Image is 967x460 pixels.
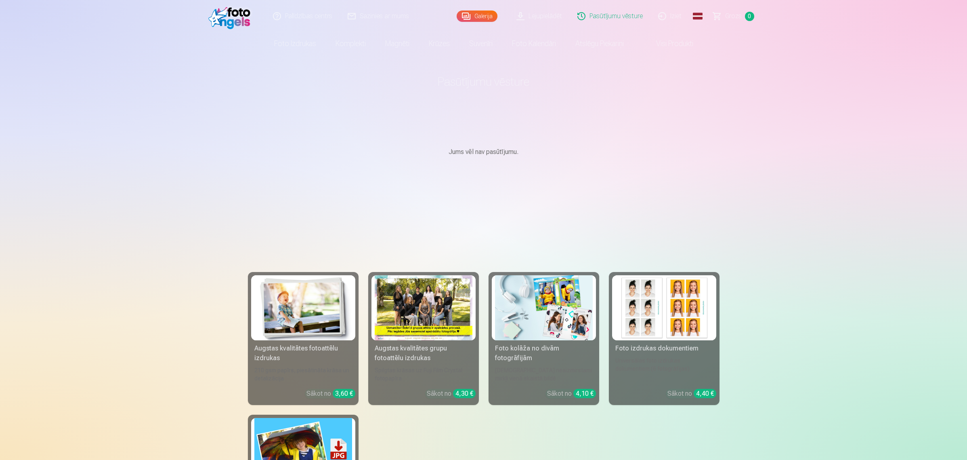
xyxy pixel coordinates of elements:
div: Universālas foto izdrukas dokumentiem (6 fotogrāfijas) [612,357,716,382]
a: Suvenīri [459,32,502,55]
a: Foto kalendāri [502,32,566,55]
img: Foto kolāža no divām fotogrāfijām [495,275,593,340]
span: Grozs [725,11,742,21]
a: Foto izdrukas dokumentiemFoto izdrukas dokumentiemUniversālas foto izdrukas dokumentiem (6 fotogr... [609,272,719,405]
a: Augstas kvalitātes fotoattēlu izdrukasAugstas kvalitātes fotoattēlu izdrukas210 gsm papīrs, piesā... [248,272,359,405]
div: 210 gsm papīrs, piesātināta krāsa un detalizācija [251,366,355,382]
span: 0 [745,12,754,21]
img: /fa1 [208,3,255,29]
div: 3,60 € [333,389,355,398]
div: 4,10 € [573,389,596,398]
div: Spilgtas krāsas uz Fuji Film Crystal fotopapīra [371,366,476,382]
a: Krūzes [419,32,459,55]
a: Foto izdrukas [264,32,326,55]
div: Augstas kvalitātes grupu fotoattēlu izdrukas [371,344,476,363]
a: Visi produkti [633,32,703,55]
img: Augstas kvalitātes fotoattēlu izdrukas [254,275,352,340]
div: Sākot no [667,389,716,399]
div: Augstas kvalitātes fotoattēlu izdrukas [251,344,355,363]
div: Sākot no [427,389,476,399]
a: Foto kolāža no divām fotogrāfijāmFoto kolāža no divām fotogrāfijām[DEMOGRAPHIC_DATA] neaizmirstam... [489,272,599,405]
div: [DEMOGRAPHIC_DATA] neaizmirstami mirkļi vienā skaistā bildē [492,366,596,382]
a: Augstas kvalitātes grupu fotoattēlu izdrukasSpilgtas krāsas uz Fuji Film Crystal fotopapīraSākot ... [368,272,479,405]
a: Magnēti [375,32,419,55]
div: 4,30 € [453,389,476,398]
a: Komplekti [326,32,375,55]
h3: Foto izdrukas [254,232,713,246]
div: Sākot no [547,389,596,399]
div: 4,40 € [694,389,716,398]
h1: Pasūtījumu vēsture [248,74,719,89]
a: Galerija [457,11,497,22]
div: Sākot no [306,389,355,399]
p: Jums vēl nav pasūtījumu. [248,147,719,157]
a: Atslēgu piekariņi [566,32,633,55]
div: Foto kolāža no divām fotogrāfijām [492,344,596,363]
img: Foto izdrukas dokumentiem [615,275,713,340]
div: Foto izdrukas dokumentiem [612,344,716,353]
